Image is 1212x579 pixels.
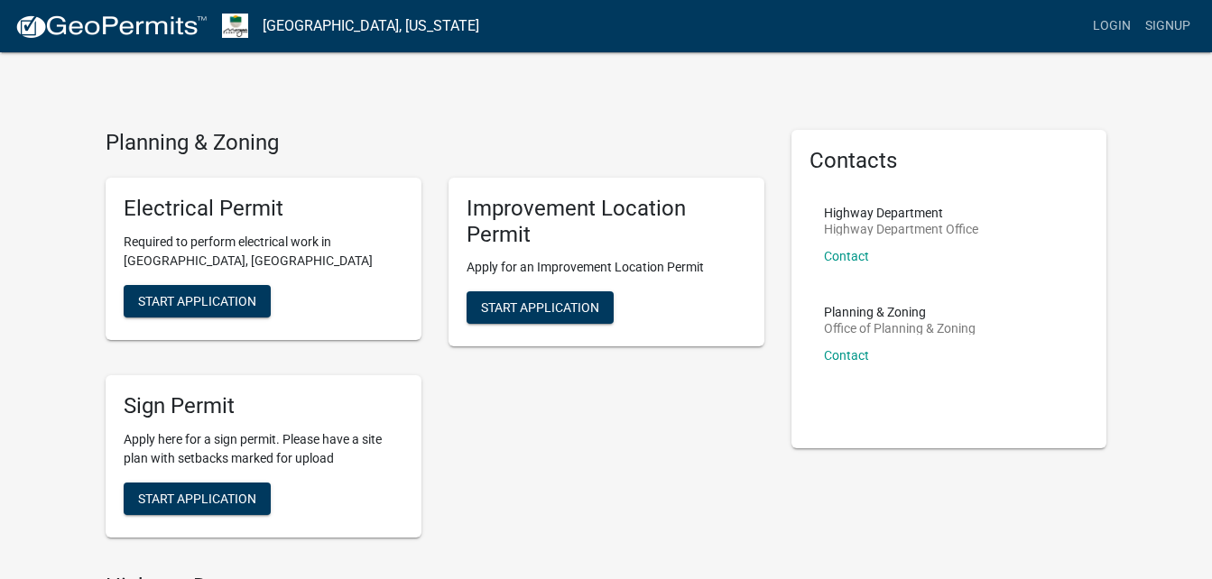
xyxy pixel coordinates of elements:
[481,300,599,315] span: Start Application
[824,249,869,263] a: Contact
[467,196,746,248] h5: Improvement Location Permit
[124,393,403,419] h5: Sign Permit
[124,482,271,515] button: Start Application
[263,11,479,41] a: [GEOGRAPHIC_DATA], [US_STATE]
[106,130,764,156] h4: Planning & Zoning
[810,148,1089,174] h5: Contacts
[467,258,746,277] p: Apply for an Improvement Location Permit
[824,348,869,363] a: Contact
[824,207,978,219] p: Highway Department
[124,430,403,468] p: Apply here for a sign permit. Please have a site plan with setbacks marked for upload
[124,196,403,222] h5: Electrical Permit
[824,306,976,318] p: Planning & Zoning
[222,14,248,38] img: Morgan County, Indiana
[824,223,978,235] p: Highway Department Office
[1138,9,1198,43] a: Signup
[138,492,256,506] span: Start Application
[124,285,271,317] button: Start Application
[124,233,403,271] p: Required to perform electrical work in [GEOGRAPHIC_DATA], [GEOGRAPHIC_DATA]
[138,293,256,308] span: Start Application
[467,291,614,324] button: Start Application
[1086,9,1138,43] a: Login
[824,322,976,335] p: Office of Planning & Zoning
